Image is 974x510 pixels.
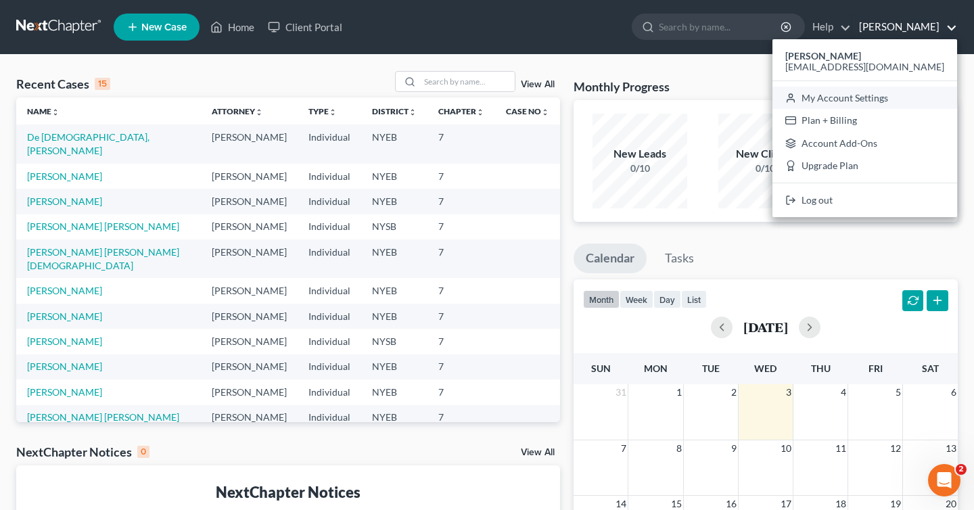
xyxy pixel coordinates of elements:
[361,189,427,214] td: NYEB
[27,195,102,207] a: [PERSON_NAME]
[201,124,298,163] td: [PERSON_NAME]
[779,440,793,457] span: 10
[298,304,361,329] td: Individual
[427,124,495,163] td: 7
[27,106,60,116] a: Nameunfold_more
[675,440,683,457] span: 8
[204,15,261,39] a: Home
[372,106,417,116] a: Districtunfold_more
[298,189,361,214] td: Individual
[427,304,495,329] td: 7
[212,106,263,116] a: Attorneyunfold_more
[27,411,179,423] a: [PERSON_NAME] [PERSON_NAME]
[427,379,495,404] td: 7
[614,384,628,400] span: 31
[95,78,110,90] div: 15
[361,405,427,430] td: NYEB
[27,170,102,182] a: [PERSON_NAME]
[541,108,549,116] i: unfold_more
[201,278,298,303] td: [PERSON_NAME]
[27,246,179,271] a: [PERSON_NAME] [PERSON_NAME][DEMOGRAPHIC_DATA]
[754,363,776,374] span: Wed
[361,239,427,278] td: NYEB
[201,354,298,379] td: [PERSON_NAME]
[298,239,361,278] td: Individual
[427,214,495,239] td: 7
[743,320,788,334] h2: [DATE]
[27,221,179,232] a: [PERSON_NAME] [PERSON_NAME]
[361,379,427,404] td: NYEB
[27,386,102,398] a: [PERSON_NAME]
[806,15,851,39] a: Help
[922,363,939,374] span: Sat
[427,164,495,189] td: 7
[574,78,670,95] h3: Monthly Progress
[427,239,495,278] td: 7
[409,108,417,116] i: unfold_more
[675,384,683,400] span: 1
[141,22,187,32] span: New Case
[593,146,687,162] div: New Leads
[950,384,958,400] span: 6
[298,278,361,303] td: Individual
[201,405,298,430] td: [PERSON_NAME]
[928,464,960,496] iframe: Intercom live chat
[852,15,957,39] a: [PERSON_NAME]
[785,50,861,62] strong: [PERSON_NAME]
[772,87,957,110] a: My Account Settings
[583,290,620,308] button: month
[27,131,149,156] a: De [DEMOGRAPHIC_DATA], [PERSON_NAME]
[653,244,706,273] a: Tasks
[27,361,102,372] a: [PERSON_NAME]
[427,405,495,430] td: 7
[868,363,883,374] span: Fri
[27,482,549,503] div: NextChapter Notices
[361,124,427,163] td: NYEB
[834,440,848,457] span: 11
[593,162,687,175] div: 0/10
[956,464,967,475] span: 2
[772,39,957,217] div: [PERSON_NAME]
[361,304,427,329] td: NYEB
[27,335,102,347] a: [PERSON_NAME]
[298,379,361,404] td: Individual
[137,446,149,458] div: 0
[772,155,957,178] a: Upgrade Plan
[681,290,707,308] button: list
[702,363,720,374] span: Tue
[201,239,298,278] td: [PERSON_NAME]
[772,189,957,212] a: Log out
[785,384,793,400] span: 3
[329,108,337,116] i: unfold_more
[16,76,110,92] div: Recent Cases
[201,214,298,239] td: [PERSON_NAME]
[521,80,555,89] a: View All
[201,189,298,214] td: [PERSON_NAME]
[298,405,361,430] td: Individual
[889,440,902,457] span: 12
[420,72,515,91] input: Search by name...
[772,109,957,132] a: Plan + Billing
[718,146,813,162] div: New Clients
[298,124,361,163] td: Individual
[361,214,427,239] td: NYSB
[361,278,427,303] td: NYEB
[201,379,298,404] td: [PERSON_NAME]
[811,363,831,374] span: Thu
[261,15,349,39] a: Client Portal
[361,329,427,354] td: NYSB
[718,162,813,175] div: 0/10
[506,106,549,116] a: Case Nounfold_more
[839,384,848,400] span: 4
[427,354,495,379] td: 7
[427,278,495,303] td: 7
[16,444,149,460] div: NextChapter Notices
[620,290,653,308] button: week
[298,164,361,189] td: Individual
[438,106,484,116] a: Chapterunfold_more
[427,189,495,214] td: 7
[894,384,902,400] span: 5
[944,440,958,457] span: 13
[361,164,427,189] td: NYEB
[255,108,263,116] i: unfold_more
